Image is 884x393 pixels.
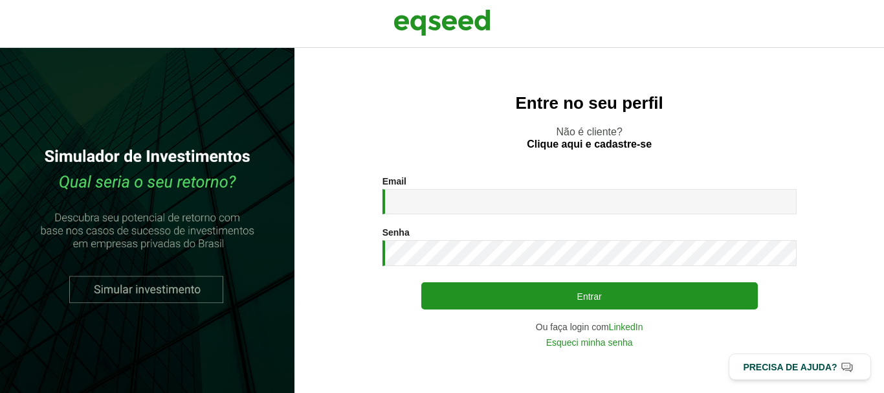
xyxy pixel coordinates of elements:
button: Entrar [421,282,758,309]
h2: Entre no seu perfil [320,94,858,113]
label: Email [382,177,406,186]
a: LinkedIn [609,322,643,331]
a: Clique aqui e cadastre-se [527,139,652,150]
div: Ou faça login com [382,322,797,331]
p: Não é cliente? [320,126,858,150]
label: Senha [382,228,410,237]
a: Esqueci minha senha [546,338,633,347]
img: EqSeed Logo [393,6,491,39]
